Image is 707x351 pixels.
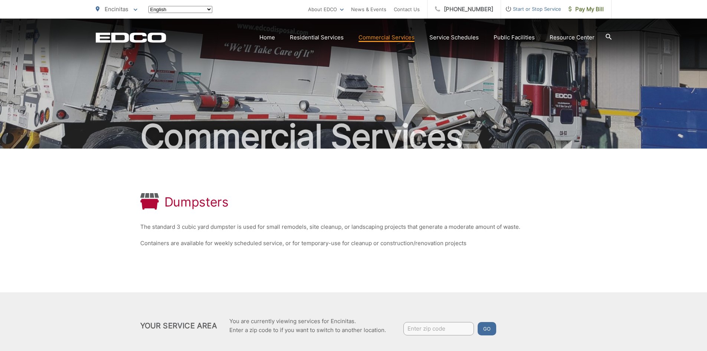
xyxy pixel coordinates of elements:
[164,195,229,209] h1: Dumpsters
[140,239,567,248] p: Containers are available for weekly scheduled service, or for temporary-use for cleanup or constr...
[259,33,275,42] a: Home
[550,33,595,42] a: Resource Center
[96,32,166,43] a: EDCD logo. Return to the homepage.
[140,222,567,231] p: The standard 3 cubic yard dumpster is used for small remodels, site cleanup, or landscaping proje...
[290,33,344,42] a: Residential Services
[359,33,415,42] a: Commercial Services
[429,33,479,42] a: Service Schedules
[96,118,612,155] h2: Commercial Services
[494,33,535,42] a: Public Facilities
[478,322,496,335] button: Go
[351,5,386,14] a: News & Events
[105,6,128,13] span: Encinitas
[308,5,344,14] a: About EDCO
[229,317,386,335] p: You are currently viewing services for Encinitas. Enter a zip code to if you want to switch to an...
[140,321,217,330] h2: Your Service Area
[148,6,212,13] select: Select a language
[394,5,420,14] a: Contact Us
[569,5,604,14] span: Pay My Bill
[403,322,474,335] input: Enter zip code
